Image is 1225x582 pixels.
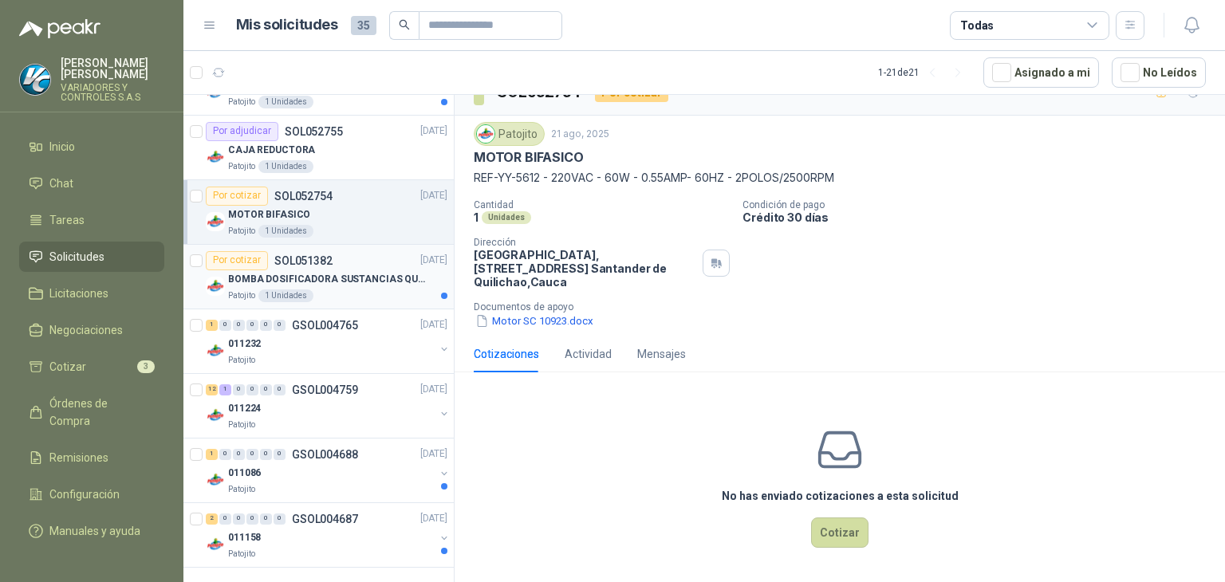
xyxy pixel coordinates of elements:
[477,125,494,143] img: Company Logo
[206,406,225,425] img: Company Logo
[228,96,255,108] p: Patojito
[183,116,454,180] a: Por adjudicarSOL052755[DATE] Company LogoCAJA REDUCTORAPatojito1 Unidades
[246,384,258,395] div: 0
[482,211,531,224] div: Unidades
[49,358,86,376] span: Cotizar
[137,360,155,373] span: 3
[49,138,75,155] span: Inicio
[551,127,609,142] p: 21 ago, 2025
[219,320,231,331] div: 0
[206,277,225,296] img: Company Logo
[19,315,164,345] a: Negociaciones
[474,169,1206,187] p: REF-YY-5612 - 220VAC - 60W - 0.55AMP- 60HZ - 2POLOS/2500RPM
[233,320,245,331] div: 0
[206,187,268,206] div: Por cotizar
[219,513,231,525] div: 0
[19,132,164,162] a: Inicio
[274,320,286,331] div: 0
[183,245,454,309] a: Por cotizarSOL051382[DATE] Company LogoBOMBA DOSIFICADORA SUSTANCIAS QUIMICASPatojito1 Unidades
[420,317,447,332] p: [DATE]
[420,446,447,462] p: [DATE]
[206,470,225,490] img: Company Logo
[983,57,1099,88] button: Asignado a mi
[228,336,261,352] p: 011232
[420,188,447,203] p: [DATE]
[351,16,376,35] span: 35
[565,345,612,363] div: Actividad
[206,449,218,460] div: 1
[49,211,85,229] span: Tareas
[233,449,245,460] div: 0
[228,143,315,158] p: CAJA REDUCTORA
[420,382,447,397] p: [DATE]
[274,384,286,395] div: 0
[260,320,272,331] div: 0
[260,384,272,395] div: 0
[19,442,164,473] a: Remisiones
[474,345,539,363] div: Cotizaciones
[811,517,869,548] button: Cotizar
[228,207,310,222] p: MOTOR BIFASICO
[233,384,245,395] div: 0
[206,341,225,360] img: Company Logo
[228,354,255,367] p: Patojito
[260,449,272,460] div: 0
[236,14,338,37] h1: Mis solicitudes
[420,253,447,268] p: [DATE]
[206,509,451,560] a: 2 0 0 0 0 0 GSOL004687[DATE] Company Logo011158Patojito
[219,384,231,395] div: 1
[19,19,100,38] img: Logo peakr
[637,345,686,363] div: Mensajes
[292,513,358,525] p: GSOL004687
[474,313,595,329] button: Motor SC 10923.docx
[228,530,261,545] p: 011158
[474,248,696,289] p: [GEOGRAPHIC_DATA], [STREET_ADDRESS] Santander de Quilichao , Cauca
[258,160,313,173] div: 1 Unidades
[206,147,225,167] img: Company Logo
[474,199,730,210] p: Cantidad
[49,175,73,192] span: Chat
[285,126,343,137] p: SOL052755
[399,19,410,30] span: search
[19,242,164,272] a: Solicitudes
[292,384,358,395] p: GSOL004759
[206,122,278,141] div: Por adjudicar
[228,160,255,173] p: Patojito
[19,168,164,199] a: Chat
[19,388,164,436] a: Órdenes de Compra
[274,513,286,525] div: 0
[20,65,50,95] img: Company Logo
[474,210,479,224] p: 1
[274,449,286,460] div: 0
[960,17,994,34] div: Todas
[274,255,333,266] p: SOL051382
[206,384,218,395] div: 12
[49,449,108,466] span: Remisiones
[258,289,313,302] div: 1 Unidades
[258,225,313,238] div: 1 Unidades
[228,401,261,416] p: 011224
[274,191,333,202] p: SOL052754
[219,449,231,460] div: 0
[878,60,971,85] div: 1 - 21 de 21
[206,535,225,554] img: Company Logo
[228,225,255,238] p: Patojito
[19,352,164,382] a: Cotizar3
[49,486,120,503] span: Configuración
[61,57,164,80] p: [PERSON_NAME] [PERSON_NAME]
[722,487,959,505] h3: No has enviado cotizaciones a esta solicitud
[474,237,696,248] p: Dirección
[206,445,451,496] a: 1 0 0 0 0 0 GSOL004688[DATE] Company Logo011086Patojito
[206,251,268,270] div: Por cotizar
[233,513,245,525] div: 0
[246,449,258,460] div: 0
[420,124,447,139] p: [DATE]
[742,199,1219,210] p: Condición de pago
[206,513,218,525] div: 2
[228,466,261,481] p: 011086
[19,278,164,309] a: Licitaciones
[292,320,358,331] p: GSOL004765
[61,83,164,102] p: VARIADORES Y CONTROLES S.A.S
[206,380,451,431] a: 12 1 0 0 0 0 GSOL004759[DATE] Company Logo011224Patojito
[228,548,255,560] p: Patojito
